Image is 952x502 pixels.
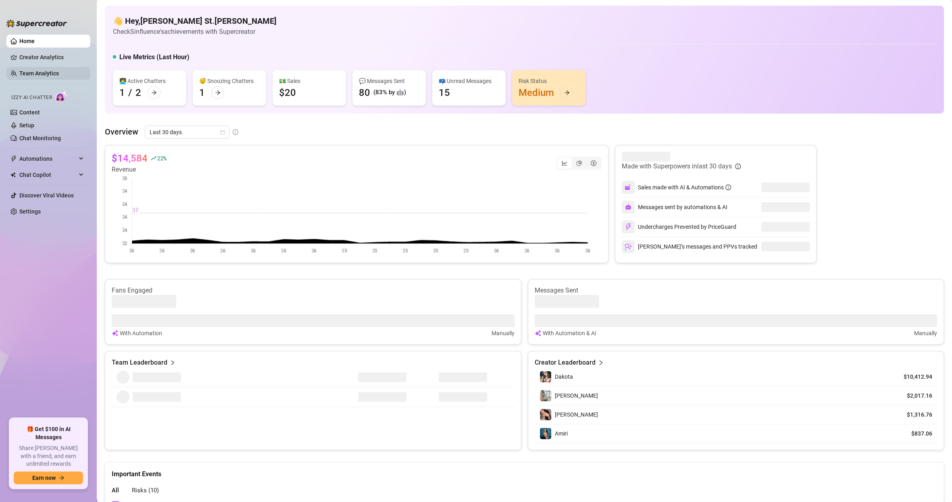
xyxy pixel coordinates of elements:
[199,86,205,99] div: 1
[32,475,56,481] span: Earn now
[19,122,34,129] a: Setup
[19,168,77,181] span: Chat Copilot
[519,77,579,85] div: Risk Status
[151,90,157,95] span: arrow-right
[19,135,61,141] a: Chat Monitoring
[555,373,573,380] span: Dakota
[591,160,596,166] span: dollar-circle
[562,160,567,166] span: line-chart
[19,109,40,116] a: Content
[119,52,190,62] h5: Live Metrics (Last Hour)
[10,172,16,178] img: Chat Copilot
[279,86,296,99] div: $20
[170,358,175,367] span: right
[233,129,238,135] span: info-circle
[112,165,167,174] article: Revenue
[151,156,156,161] span: rise
[576,160,582,166] span: pie-chart
[555,392,598,399] span: [PERSON_NAME]
[625,184,632,191] img: svg%3e
[10,156,17,162] span: thunderbolt
[119,86,125,99] div: 1
[120,329,162,338] article: With Automation
[439,77,499,85] div: 📪 Unread Messages
[555,411,598,418] span: [PERSON_NAME]
[622,201,727,214] div: Messages sent by automations & AI
[492,329,515,338] article: Manually
[638,183,731,192] div: Sales made with AI & Automations
[540,371,551,382] img: Dakota
[19,70,59,77] a: Team Analytics
[113,15,277,27] h4: 👋 Hey, [PERSON_NAME] St.[PERSON_NAME]
[359,77,419,85] div: 💬 Messages Sent
[625,243,632,250] img: svg%3e
[132,487,159,494] span: Risks ( 10 )
[543,329,596,338] article: With Automation & AI
[55,91,68,102] img: AI Chatter
[112,286,515,295] article: Fans Engaged
[150,126,225,138] span: Last 30 days
[14,471,83,484] button: Earn nowarrow-right
[625,223,632,230] img: svg%3e
[19,192,74,199] a: Discover Viral Videos
[373,88,406,97] div: (83% by 🤖)
[14,425,83,441] span: 🎁 Get $100 in AI Messages
[540,390,551,401] img: Erika
[914,329,937,338] article: Manually
[157,154,167,162] span: 22 %
[535,329,541,338] img: svg%3e
[19,208,41,215] a: Settings
[556,157,602,170] div: segmented control
[622,240,757,253] div: [PERSON_NAME]’s messages and PPVs tracked
[215,90,221,95] span: arrow-right
[896,373,932,381] article: $10,412.94
[896,392,932,400] article: $2,017.16
[6,19,67,27] img: logo-BBDzfeDw.svg
[535,358,596,367] article: Creator Leaderboard
[220,130,225,135] span: calendar
[112,152,148,165] article: $14,584
[555,430,568,437] span: Amiri
[112,463,937,479] div: Important Events
[105,126,138,138] article: Overview
[359,86,370,99] div: 80
[119,77,180,85] div: 👩‍💻 Active Chatters
[598,358,604,367] span: right
[19,51,84,64] a: Creator Analytics
[112,329,118,338] img: svg%3e
[535,286,937,295] article: Messages Sent
[564,90,570,95] span: arrow-right
[135,86,141,99] div: 2
[540,409,551,420] img: Bonnie
[622,220,736,233] div: Undercharges Prevented by PriceGuard
[279,77,340,85] div: 💵 Sales
[622,162,732,171] article: Made with Superpowers in last 30 days
[439,86,450,99] div: 15
[199,77,260,85] div: 😴 Snoozing Chatters
[14,444,83,468] span: Share [PERSON_NAME] with a friend, and earn unlimited rewards
[540,428,551,439] img: Amiri
[11,94,52,102] span: Izzy AI Chatter
[59,475,65,481] span: arrow-right
[19,152,77,165] span: Automations
[112,487,119,494] span: All
[113,27,277,37] article: Check Sinfluence's achievements with Supercreator
[725,185,731,190] span: info-circle
[625,204,631,210] img: svg%3e
[112,358,167,367] article: Team Leaderboard
[896,411,932,419] article: $1,316.76
[896,429,932,438] article: $837.06
[735,164,741,169] span: info-circle
[19,38,35,44] a: Home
